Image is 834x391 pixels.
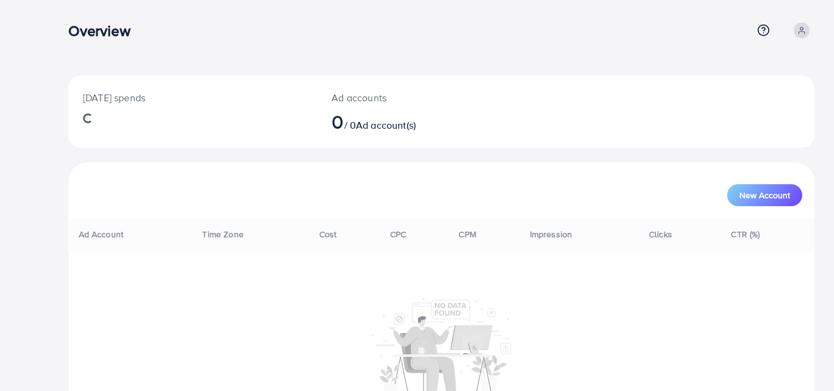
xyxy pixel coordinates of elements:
h2: / 0 [332,110,489,133]
span: 0 [332,107,344,135]
span: Ad account(s) [356,118,416,132]
p: [DATE] spends [83,90,302,105]
p: Ad accounts [332,90,489,105]
span: New Account [739,191,790,199]
h3: Overview [68,22,140,40]
button: New Account [727,184,802,206]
